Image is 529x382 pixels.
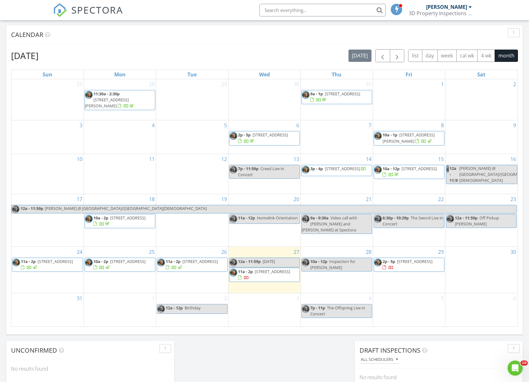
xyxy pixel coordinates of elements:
a: Go to August 29, 2025 [437,247,445,257]
a: Go to August 17, 2025 [75,194,84,204]
span: Off Pickup [PERSON_NAME] [455,215,499,227]
span: Video call with [PERSON_NAME] and [PERSON_NAME] at Spectora [302,215,357,233]
td: Go to August 28, 2025 [300,247,373,293]
span: 11a - 2p [21,259,36,264]
td: Go to August 22, 2025 [373,194,445,247]
td: Go to August 8, 2025 [373,120,445,154]
div: [PERSON_NAME] [426,4,467,10]
a: Go to August 12, 2025 [220,154,228,164]
td: Go to August 20, 2025 [228,194,300,247]
a: 11a - 2p [STREET_ADDRESS] [238,269,290,280]
td: Go to August 16, 2025 [445,154,517,194]
span: [STREET_ADDRESS] [182,259,218,264]
button: list [408,50,422,62]
td: Go to August 21, 2025 [300,194,373,247]
td: Go to September 6, 2025 [445,293,517,326]
a: Go to August 26, 2025 [220,247,228,257]
img: The Best Home Inspection Software - Spectora [53,3,67,17]
a: Go to August 3, 2025 [78,120,84,130]
img: dsc06328_9.jpg [229,215,237,223]
span: [STREET_ADDRESS] [38,259,73,264]
h2: [DATE] [11,49,39,62]
span: 12a - 11:59p [455,215,478,221]
a: Go to July 31, 2025 [365,79,373,89]
a: 2p - 5p [STREET_ADDRESS] [229,131,300,145]
span: [STREET_ADDRESS] [110,259,146,264]
a: 11a - 2p [STREET_ADDRESS] [21,259,73,270]
a: Wednesday [258,70,271,79]
a: Go to August 10, 2025 [75,154,84,164]
span: [STREET_ADDRESS] [110,215,146,221]
img: dsc06328_9.jpg [85,259,93,266]
td: Go to September 3, 2025 [228,293,300,326]
span: 7p - 11:59p [238,166,259,171]
td: Go to August 14, 2025 [300,154,373,194]
span: 12a - 11:59p [20,205,44,213]
a: 11:30a - 2:30p [STREET_ADDRESS][PERSON_NAME] [85,90,155,110]
a: Go to August 8, 2025 [440,120,445,130]
a: 2p - 5p [STREET_ADDRESS] [374,258,444,272]
td: Go to August 13, 2025 [228,154,300,194]
button: [DATE] [348,50,371,62]
span: Draft Inspections [360,346,420,355]
span: Creed Live in Concert [238,166,284,177]
a: Go to August 7, 2025 [367,120,373,130]
button: Next month [390,49,405,62]
td: Go to August 11, 2025 [84,154,156,194]
td: Go to August 26, 2025 [156,247,228,293]
a: Go to August 20, 2025 [292,194,300,204]
a: 11:30a - 2:30p [STREET_ADDRESS][PERSON_NAME] [85,91,135,109]
a: Thursday [330,70,343,79]
a: Saturday [476,70,487,79]
a: Go to August 2, 2025 [512,79,517,89]
td: Go to August 15, 2025 [373,154,445,194]
a: 9a - 1p [STREET_ADDRESS] [310,91,360,103]
span: 6:30p - 10:29p [383,215,409,221]
td: Go to September 5, 2025 [373,293,445,326]
img: dsc06328_9.jpg [374,215,382,223]
span: [PERSON_NAME] @ [GEOGRAPHIC_DATA]/[GEOGRAPHIC_DATA][DEMOGRAPHIC_DATA] [45,206,207,211]
img: dsc06328_9.jpg [446,165,449,173]
span: Inspection for [PERSON_NAME] [310,259,355,270]
td: Go to August 17, 2025 [11,194,84,247]
div: All schedulers [361,357,398,362]
td: Go to July 29, 2025 [156,79,228,120]
img: dsc06328_9.jpg [302,259,310,266]
a: 3p - 4p [STREET_ADDRESS] [310,166,366,171]
span: [DATE] [263,259,275,264]
span: 10a - 2p [93,259,108,264]
a: 3p - 4p [STREET_ADDRESS] [301,165,372,176]
span: Calendar [11,30,43,39]
a: Go to August 30, 2025 [509,247,517,257]
img: dsc06328_9.jpg [229,259,237,266]
span: 11a - 2p [166,259,181,264]
span: [STREET_ADDRESS][PERSON_NAME] [383,132,435,144]
a: 2p - 5p [STREET_ADDRESS] [238,132,288,144]
a: Go to July 27, 2025 [75,79,84,89]
span: 2p - 5p [383,259,395,264]
td: Go to September 1, 2025 [84,293,156,326]
span: The Offspring Live in Concert [310,305,365,317]
span: 2p - 5p [238,132,251,138]
td: Go to September 2, 2025 [156,293,228,326]
img: dsc06328_9.jpg [374,259,382,266]
span: 11a - 2p [238,269,253,274]
td: Go to July 30, 2025 [228,79,300,120]
a: Go to August 9, 2025 [512,120,517,130]
span: [STREET_ADDRESS] [325,91,360,97]
a: Go to August 16, 2025 [509,154,517,164]
button: Previous month [375,49,390,62]
a: Go to July 30, 2025 [292,79,300,89]
td: Go to August 27, 2025 [228,247,300,293]
span: Unconfirmed [11,346,57,355]
a: 10a - 2p [STREET_ADDRESS] [85,214,155,228]
a: 2p - 5p [STREET_ADDRESS] [383,259,432,270]
a: 11a - 2p [STREET_ADDRESS] [229,268,300,282]
button: week [437,50,457,62]
span: [STREET_ADDRESS] [401,166,437,171]
img: dsc06328_9.jpg [302,215,310,223]
a: Go to August 1, 2025 [440,79,445,89]
a: 10a - 12p [STREET_ADDRESS] [383,166,437,177]
td: Go to August 5, 2025 [156,120,228,154]
span: [STREET_ADDRESS][PERSON_NAME] [85,97,129,109]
